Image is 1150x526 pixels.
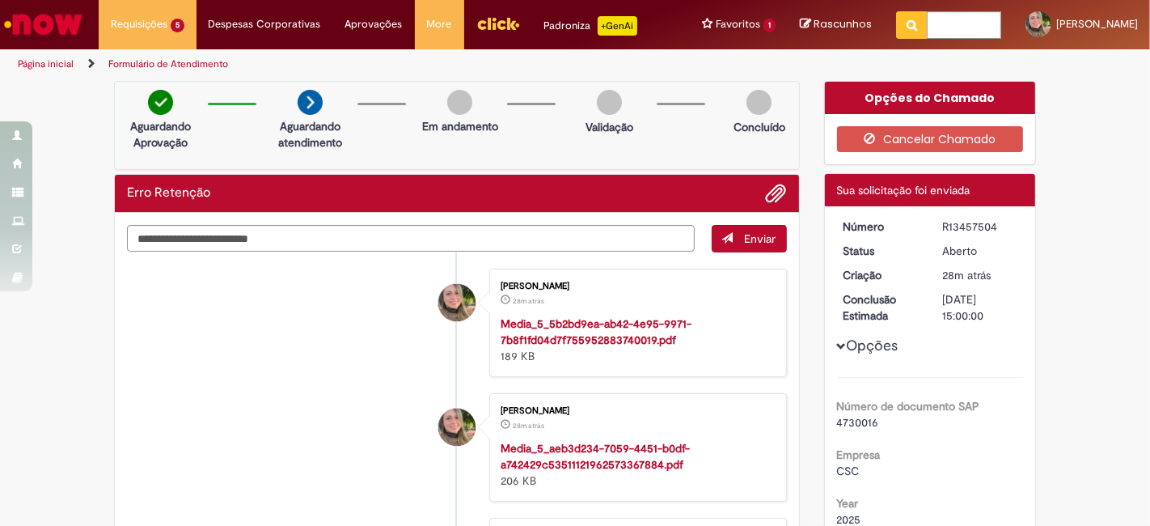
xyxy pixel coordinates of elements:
span: Enviar [745,231,776,246]
p: Validação [586,119,633,135]
button: Pesquisar [896,11,928,39]
textarea: Digite sua mensagem aqui... [127,225,695,252]
dt: Status [831,243,931,259]
img: arrow-next.png [298,90,323,115]
div: Lisandra Rodrigues Carvalho [438,284,476,321]
a: Media_5_5b2bd9ea-ab42-4e95-9971-7b8f1fd04d7f755952883740019.pdf [501,316,691,347]
a: Formulário de Atendimento [108,57,228,70]
button: Adicionar anexos [766,183,787,204]
span: 28m atrás [942,268,991,282]
b: Year [837,496,859,511]
b: Empresa [837,448,881,462]
div: Opções do Chamado [825,82,1036,114]
time: 28/08/2025 12:10:32 [513,296,544,306]
p: Concluído [734,119,785,135]
a: Media_5_aeb3d234-7059-4451-b0df-a742429c53511121962573367884.pdf [501,441,690,472]
b: Número de documento SAP [837,399,980,414]
h2: Erro Retenção Histórico de tíquete [127,186,210,201]
span: Rascunhos [814,16,872,32]
span: 4730016 [837,415,879,430]
div: Aberto [942,243,1017,259]
div: Padroniza [544,16,637,36]
time: 28/08/2025 12:10:32 [513,421,544,431]
a: Rascunhos [800,17,872,32]
p: Aguardando atendimento [271,118,349,151]
span: Despesas Corporativas [209,16,321,32]
button: Cancelar Chamado [837,126,1024,152]
button: Enviar [712,225,787,252]
img: check-circle-green.png [148,90,173,115]
span: Requisições [111,16,167,32]
dt: Número [831,218,931,235]
dt: Conclusão Estimada [831,291,931,324]
span: 1 [763,19,776,32]
span: 28m atrás [513,421,544,431]
span: CSC [837,464,860,478]
div: [PERSON_NAME] [501,406,770,416]
p: +GenAi [598,16,637,36]
div: R13457504 [942,218,1017,235]
span: 5 [171,19,184,32]
a: Página inicial [18,57,74,70]
div: [DATE] 15:00:00 [942,291,1017,324]
img: img-circle-grey.png [746,90,772,115]
img: click_logo_yellow_360x200.png [476,11,520,36]
div: 206 KB [501,440,770,489]
div: [PERSON_NAME] [501,282,770,291]
span: Favoritos [716,16,760,32]
dt: Criação [831,267,931,283]
span: Sua solicitação foi enviada [837,183,970,197]
span: Aprovações [345,16,403,32]
ul: Trilhas de página [12,49,755,79]
span: More [427,16,452,32]
div: Lisandra Rodrigues Carvalho [438,409,476,446]
div: 28/08/2025 12:10:38 [942,267,1017,283]
p: Aguardando Aprovação [121,118,200,151]
span: 28m atrás [513,296,544,306]
div: 189 KB [501,316,770,364]
img: img-circle-grey.png [597,90,622,115]
img: ServiceNow [2,8,85,40]
img: img-circle-grey.png [447,90,472,115]
span: [PERSON_NAME] [1056,17,1138,31]
p: Em andamento [422,118,498,134]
